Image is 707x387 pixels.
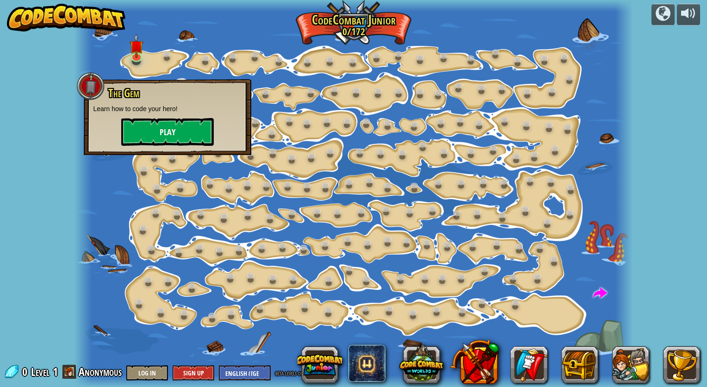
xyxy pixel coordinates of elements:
[53,364,58,379] span: 1
[22,364,30,379] span: 0
[173,365,214,381] button: Sign Up
[79,364,122,379] span: Anonymous
[31,364,50,380] span: Level
[651,4,675,25] button: Campaigns
[275,368,304,377] span: beta levels on
[108,85,139,101] span: The Gem
[93,104,242,113] p: Learn how to code your hero!
[126,365,168,381] button: Log In
[677,4,700,25] button: Adjust volume
[121,118,214,146] button: Play
[129,34,143,58] img: level-banner-unstarted.png
[7,4,125,31] img: CodeCombat - Learn how to code by playing a game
